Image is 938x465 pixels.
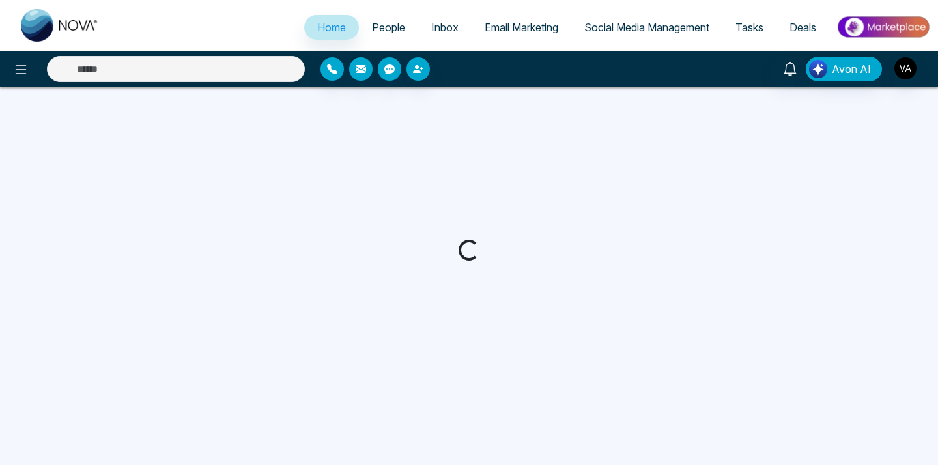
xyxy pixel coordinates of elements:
[372,21,405,34] span: People
[472,15,571,40] a: Email Marketing
[431,21,459,34] span: Inbox
[359,15,418,40] a: People
[832,61,871,77] span: Avon AI
[485,21,558,34] span: Email Marketing
[418,15,472,40] a: Inbox
[809,60,827,78] img: Lead Flow
[894,57,917,79] img: User Avatar
[836,12,930,42] img: Market-place.gif
[722,15,776,40] a: Tasks
[806,57,882,81] button: Avon AI
[21,9,99,42] img: Nova CRM Logo
[789,21,816,34] span: Deals
[571,15,722,40] a: Social Media Management
[776,15,829,40] a: Deals
[304,15,359,40] a: Home
[584,21,709,34] span: Social Media Management
[735,21,763,34] span: Tasks
[317,21,346,34] span: Home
